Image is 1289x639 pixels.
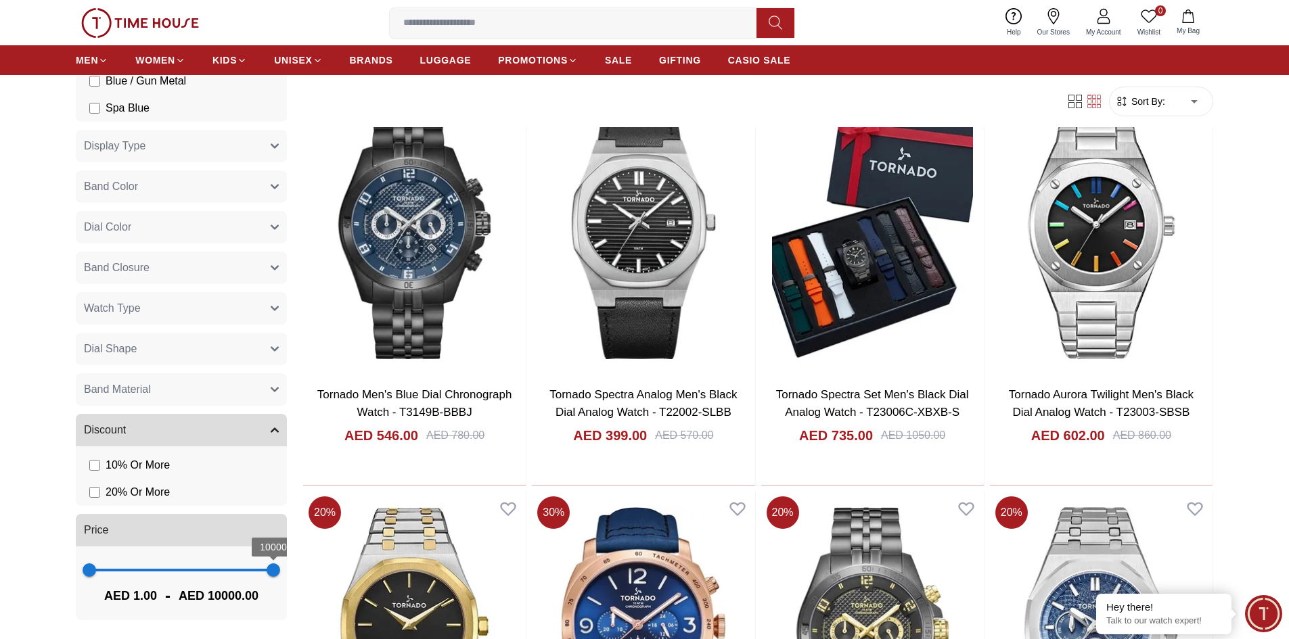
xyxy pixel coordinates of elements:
a: MEN [76,48,108,72]
a: Help [999,5,1029,40]
a: SALE [605,48,632,72]
button: Watch Type [76,292,287,325]
span: PROMOTIONS [498,53,568,67]
h4: AED 546.00 [344,426,418,445]
span: Price [84,522,108,538]
button: Price [76,514,287,546]
input: 10% Or More [89,460,100,471]
span: Dial Shape [84,341,137,357]
span: Band Color [84,179,138,195]
span: My Bag [1171,26,1205,36]
span: AED 10000.00 [179,586,258,605]
input: Blue / Gun Metal [89,76,100,87]
span: Watch Type [84,300,141,316]
span: BRANDS [350,53,393,67]
span: Wishlist [1132,27,1166,37]
button: Dial Shape [76,333,287,365]
span: 20 % [995,496,1028,529]
div: AED 780.00 [426,427,484,444]
button: Display Type [76,130,287,162]
div: AED 1050.00 [881,427,945,444]
span: Band Material [84,381,151,398]
a: LUGGAGE [420,48,472,72]
img: Tornado Spectra Analog Men's Black Dial Analog Watch - T22002-SLBB [532,85,754,375]
span: Discount [84,422,126,438]
span: Spa Blue [106,100,150,116]
a: BRANDS [350,48,393,72]
span: GIFTING [659,53,701,67]
span: LUGGAGE [420,53,472,67]
button: My Bag [1169,7,1208,39]
button: Band Material [76,373,287,406]
img: Tornado Aurora Twilight Men's Black Dial Analog Watch - T23003-SBSB [990,85,1213,375]
a: KIDS [212,48,247,72]
span: Band Closure [84,260,150,276]
span: UNISEX [274,53,312,67]
span: Sort By: [1129,95,1165,108]
div: Hey there! [1106,600,1221,614]
a: WOMEN [135,48,185,72]
span: KIDS [212,53,237,67]
span: SALE [605,53,632,67]
img: Tornado Men's Blue Dial Chronograph Watch - T3149B-BBBJ [303,85,526,375]
span: Our Stores [1032,27,1075,37]
button: Band Closure [76,252,287,284]
span: 20 % [309,496,341,529]
a: 0Wishlist [1129,5,1169,40]
span: 0 [1155,5,1166,16]
span: Blue / Gun Metal [106,73,186,89]
div: Chat Widget [1245,595,1282,632]
button: Band Color [76,170,287,203]
img: ... [81,8,199,38]
div: AED 860.00 [1113,427,1171,444]
span: 10000 [260,542,287,552]
button: Dial Color [76,211,287,243]
p: Talk to our watch expert! [1106,615,1221,627]
a: GIFTING [659,48,701,72]
span: My Account [1081,27,1127,37]
span: Display Type [84,138,145,154]
div: AED 570.00 [655,427,713,444]
h4: AED 399.00 [573,426,647,445]
a: Tornado Spectra Analog Men's Black Dial Analog Watch - T22002-SLBB [549,388,737,419]
span: 30 % [537,496,570,529]
span: Dial Color [84,219,131,235]
img: Tornado Spectra Set Men's Black Dial Analog Watch - T23006C-XBXB-S [761,85,984,375]
a: Tornado Men's Blue Dial Chronograph Watch - T3149B-BBBJ [317,388,512,419]
input: 20% Or More [89,487,100,498]
h4: AED 735.00 [799,426,873,445]
span: WOMEN [135,53,175,67]
a: Tornado Aurora Twilight Men's Black Dial Analog Watch - T23003-SBSB [1009,388,1194,419]
span: CASIO SALE [728,53,791,67]
span: 20 % Or More [106,484,170,500]
span: Help [1001,27,1026,37]
span: 20 % [767,496,799,529]
a: PROMOTIONS [498,48,578,72]
a: Our Stores [1029,5,1078,40]
span: MEN [76,53,98,67]
input: Spa Blue [89,103,100,114]
a: UNISEX [274,48,322,72]
h4: AED 602.00 [1031,426,1105,445]
span: AED 1.00 [104,586,157,605]
button: Discount [76,414,287,446]
a: Tornado Spectra Set Men's Black Dial Analog Watch - T23006C-XBXB-S [776,388,969,419]
span: 10 % Or More [106,457,170,473]
a: CASIO SALE [728,48,791,72]
button: Sort By: [1115,95,1165,108]
span: - [157,585,179,607]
